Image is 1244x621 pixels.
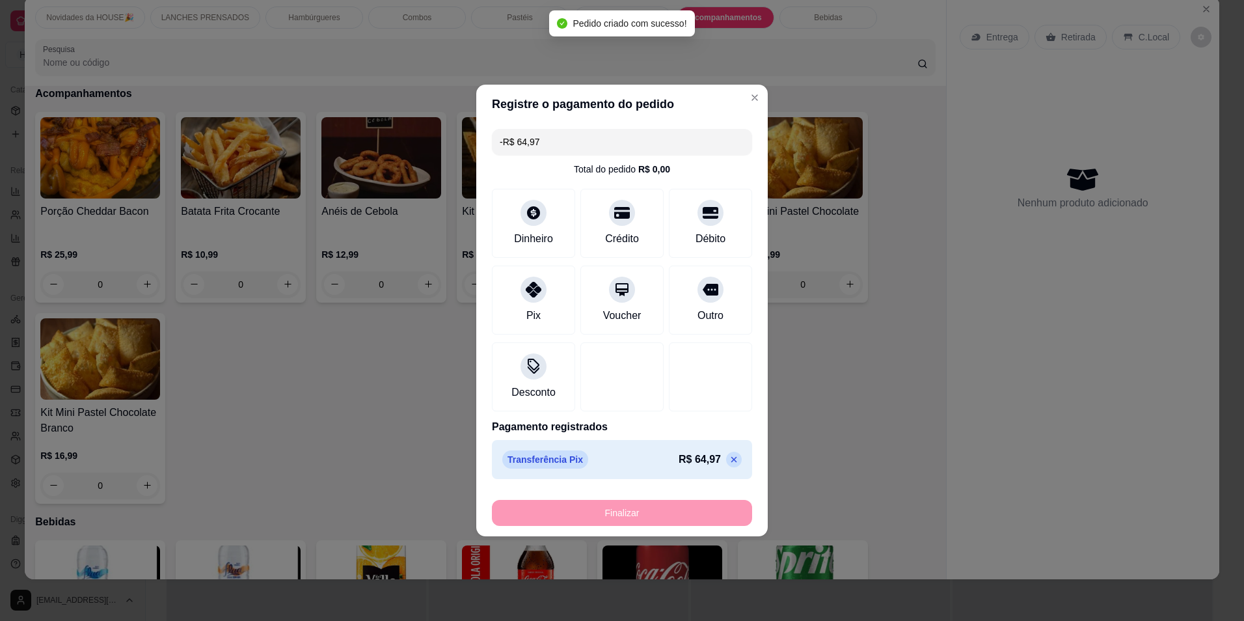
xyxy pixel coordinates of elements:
[574,163,670,176] div: Total do pedido
[744,87,765,108] button: Close
[526,308,541,324] div: Pix
[696,231,725,247] div: Débito
[492,419,752,435] p: Pagamento registrados
[603,308,642,324] div: Voucher
[476,85,768,124] header: Registre o pagamento do pedido
[500,129,744,155] input: Ex.: hambúrguer de cordeiro
[502,450,588,469] p: Transferência Pix
[605,231,639,247] div: Crédito
[638,163,670,176] div: R$ 0,00
[697,308,723,324] div: Outro
[573,18,686,29] span: Pedido criado com sucesso!
[511,385,556,400] div: Desconto
[679,452,721,467] p: R$ 64,97
[514,231,553,247] div: Dinheiro
[557,18,567,29] span: check-circle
